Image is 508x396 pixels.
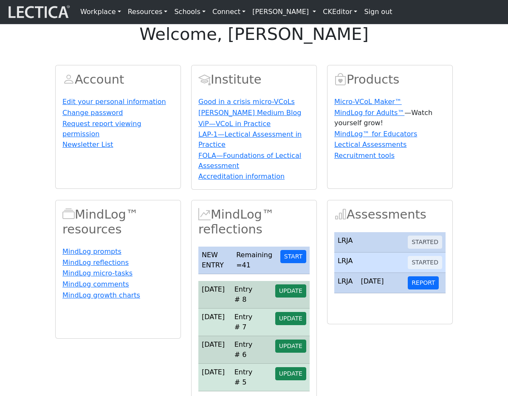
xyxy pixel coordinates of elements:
[62,120,141,138] a: Request report viewing permission
[6,4,70,20] img: lecticalive
[242,261,251,269] span: 41
[77,3,124,20] a: Workplace
[62,109,123,117] a: Change password
[408,276,439,289] button: REPORT
[275,367,306,380] button: UPDATE
[334,207,347,222] span: Assessments
[198,152,301,170] a: FOLA—Foundations of Lectical Assessment
[319,3,361,20] a: CKEditor
[334,207,446,222] h2: Assessments
[334,130,417,138] a: MindLog™ for Educators
[231,336,257,364] td: Entry # 6
[198,247,233,274] td: NEW ENTRY
[202,313,225,321] span: [DATE]
[361,3,395,20] a: Sign out
[198,72,310,87] h2: Institute
[198,109,301,117] a: [PERSON_NAME] Medium Blog
[334,72,446,87] h2: Products
[198,98,295,106] a: Good in a crisis micro-VCoLs
[249,3,319,20] a: [PERSON_NAME]
[62,207,75,222] span: MindLog™ resources
[275,340,306,353] button: UPDATE
[275,284,306,298] button: UPDATE
[209,3,249,20] a: Connect
[198,120,271,128] a: ViP—VCoL in Practice
[62,280,129,288] a: MindLog comments
[62,269,133,277] a: MindLog micro-tasks
[275,312,306,325] button: UPDATE
[198,207,310,236] h2: MindLog™ reflections
[334,72,347,87] span: Products
[62,258,129,267] a: MindLog reflections
[361,277,384,285] span: [DATE]
[334,108,446,128] p: —Watch yourself grow!
[280,250,306,263] button: START
[171,3,209,20] a: Schools
[62,98,166,106] a: Edit your personal information
[62,140,113,149] a: Newsletter List
[334,252,358,272] td: LRJA
[279,287,302,294] span: UPDATE
[334,272,358,293] td: LRJA
[334,109,404,117] a: MindLog for Adults™
[231,364,257,391] td: Entry # 5
[62,207,174,236] h2: MindLog™ resources
[279,343,302,349] span: UPDATE
[124,3,171,20] a: Resources
[62,72,75,87] span: Account
[198,172,285,180] a: Accreditation information
[62,291,140,299] a: MindLog growth charts
[62,247,121,256] a: MindLog prompts
[334,98,402,106] a: Micro-VCoL Maker™
[198,207,211,222] span: MindLog
[198,130,302,149] a: LAP-1—Lectical Assessment in Practice
[334,140,406,149] a: Lectical Assessments
[198,72,211,87] span: Account
[202,285,225,293] span: [DATE]
[233,247,277,274] td: Remaining =
[279,315,302,322] span: UPDATE
[334,232,358,253] td: LRJA
[231,281,257,309] td: Entry # 8
[231,309,257,336] td: Entry # 7
[334,152,395,160] a: Recruitment tools
[202,368,225,376] span: [DATE]
[279,370,302,377] span: UPDATE
[202,340,225,348] span: [DATE]
[62,72,174,87] h2: Account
